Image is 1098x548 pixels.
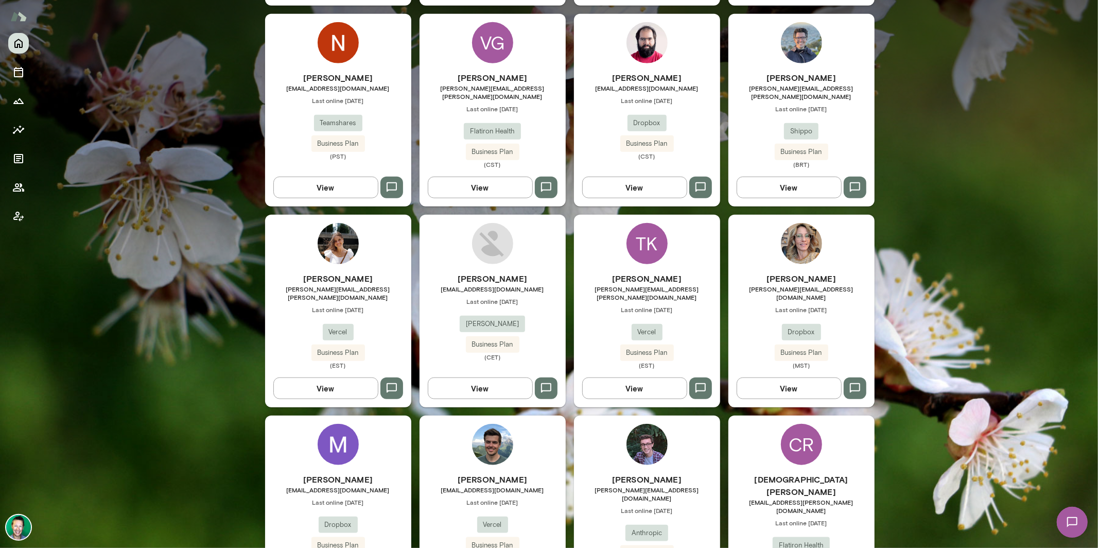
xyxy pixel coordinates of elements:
[728,305,875,314] span: Last online [DATE]
[8,206,29,227] button: Client app
[265,486,411,494] span: [EMAIL_ADDRESS][DOMAIN_NAME]
[420,272,566,285] h6: [PERSON_NAME]
[420,285,566,293] span: [EMAIL_ADDRESS][DOMAIN_NAME]
[318,223,359,264] img: Kathryn Middleton
[6,515,31,540] img: Brian Lawrence
[318,424,359,465] img: Mark Shuster
[8,177,29,198] button: Members
[460,319,525,329] span: [PERSON_NAME]
[420,84,566,100] span: [PERSON_NAME][EMAIL_ADDRESS][PERSON_NAME][DOMAIN_NAME]
[626,223,668,264] div: TK
[574,152,720,160] span: (CST)
[311,348,365,358] span: Business Plan
[265,473,411,486] h6: [PERSON_NAME]
[775,348,828,358] span: Business Plan
[8,62,29,82] button: Sessions
[574,272,720,285] h6: [PERSON_NAME]
[428,177,533,198] button: View
[10,7,27,26] img: Mento
[728,84,875,100] span: [PERSON_NAME][EMAIL_ADDRESS][PERSON_NAME][DOMAIN_NAME]
[265,272,411,285] h6: [PERSON_NAME]
[728,72,875,84] h6: [PERSON_NAME]
[420,353,566,361] span: (CET)
[420,498,566,506] span: Last online [DATE]
[420,160,566,168] span: (CST)
[472,223,513,264] img: Ruben Segura
[323,327,354,337] span: Vercel
[466,147,519,157] span: Business Plan
[8,148,29,169] button: Documents
[626,424,668,465] img: Joe Benton
[628,118,667,128] span: Dropbox
[265,96,411,105] span: Last online [DATE]
[311,139,365,149] span: Business Plan
[781,22,822,63] img: Júlio Batista
[728,272,875,285] h6: [PERSON_NAME]
[265,498,411,506] span: Last online [DATE]
[314,118,362,128] span: Teamshares
[620,139,674,149] span: Business Plan
[420,473,566,486] h6: [PERSON_NAME]
[420,72,566,84] h6: [PERSON_NAME]
[574,361,720,369] span: (EST)
[625,528,668,538] span: Anthropic
[420,105,566,113] span: Last online [DATE]
[574,84,720,92] span: [EMAIL_ADDRESS][DOMAIN_NAME]
[782,327,821,337] span: Dropbox
[472,22,513,63] div: VG
[8,33,29,54] button: Home
[574,285,720,301] span: [PERSON_NAME][EMAIL_ADDRESS][PERSON_NAME][DOMAIN_NAME]
[466,339,519,350] span: Business Plan
[8,91,29,111] button: Growth Plan
[420,297,566,305] span: Last online [DATE]
[574,305,720,314] span: Last online [DATE]
[273,177,378,198] button: View
[265,305,411,314] span: Last online [DATE]
[781,223,822,264] img: Barb Adams
[781,424,822,465] div: CR
[273,378,378,399] button: View
[428,378,533,399] button: View
[420,486,566,494] span: [EMAIL_ADDRESS][DOMAIN_NAME]
[464,126,521,136] span: Flatiron Health
[574,486,720,502] span: [PERSON_NAME][EMAIL_ADDRESS][DOMAIN_NAME]
[265,72,411,84] h6: [PERSON_NAME]
[574,96,720,105] span: Last online [DATE]
[626,22,668,63] img: Adam Ranfelt
[265,152,411,160] span: (PST)
[737,177,842,198] button: View
[775,147,828,157] span: Business Plan
[728,498,875,515] span: [EMAIL_ADDRESS][PERSON_NAME][DOMAIN_NAME]
[319,520,358,530] span: Dropbox
[632,327,663,337] span: Vercel
[574,506,720,515] span: Last online [DATE]
[784,126,818,136] span: Shippo
[728,160,875,168] span: (BRT)
[728,105,875,113] span: Last online [DATE]
[582,378,687,399] button: View
[728,361,875,369] span: (MST)
[265,285,411,301] span: [PERSON_NAME][EMAIL_ADDRESS][PERSON_NAME][DOMAIN_NAME]
[728,519,875,527] span: Last online [DATE]
[574,72,720,84] h6: [PERSON_NAME]
[265,84,411,92] span: [EMAIL_ADDRESS][DOMAIN_NAME]
[265,361,411,369] span: (EST)
[318,22,359,63] img: Niles Mcgiver
[728,285,875,301] span: [PERSON_NAME][EMAIL_ADDRESS][DOMAIN_NAME]
[477,520,508,530] span: Vercel
[8,119,29,140] button: Insights
[582,177,687,198] button: View
[574,473,720,486] h6: [PERSON_NAME]
[620,348,674,358] span: Business Plan
[472,424,513,465] img: Chris Widmaier
[737,378,842,399] button: View
[728,473,875,498] h6: [DEMOGRAPHIC_DATA][PERSON_NAME]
